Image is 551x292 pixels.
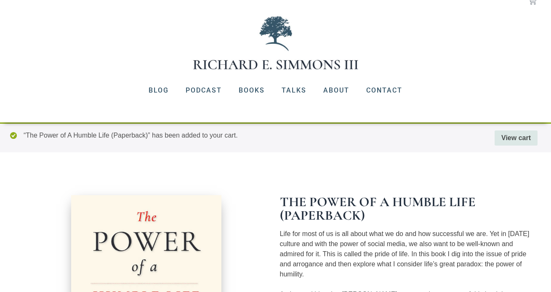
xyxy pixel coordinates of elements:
[140,80,177,101] a: Blog
[280,195,530,222] h1: The Power of A Humble Life (Paperback)
[273,80,315,101] a: Talks
[280,230,530,278] span: Life for most of us is all about what we do and how successful we are. Yet in [DATE] culture and ...
[358,80,411,101] a: Contact
[495,130,538,146] a: View cart
[230,80,273,101] a: Books
[177,80,230,101] a: Podcast
[315,80,358,101] a: About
